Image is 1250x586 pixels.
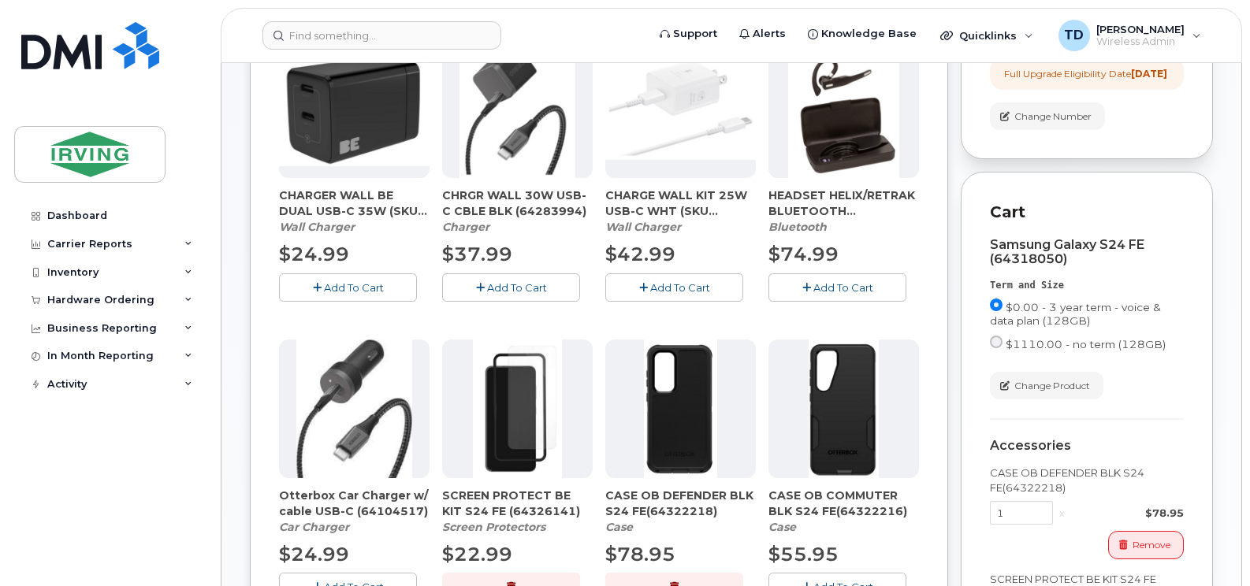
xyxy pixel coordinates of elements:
img: download.jpg [296,339,412,478]
div: x [1053,506,1071,521]
div: Tricia Downard [1047,20,1212,51]
span: HEADSET HELIX/RETRAK BLUETOOTH (64254889) [768,187,919,219]
p: Cart [990,201,1184,224]
span: CASE OB DEFENDER BLK S24 FE(64322218) [605,488,756,519]
button: Add To Cart [768,273,906,301]
button: Remove [1108,531,1184,558]
span: $42.99 [605,243,675,265]
a: Knowledge Base [797,18,928,50]
span: $24.99 [279,543,349,566]
span: Change Number [1014,109,1092,124]
img: image003.png [473,339,563,478]
span: CHRGR WALL 30W USB-C CBLE BLK (64283994) [442,187,593,219]
em: Wall Charger [605,220,681,234]
em: Case [768,520,796,534]
input: $0.00 - 3 year term - voice & data plan (128GB) [990,299,1003,311]
span: TD [1064,26,1084,45]
span: CASE OB COMMUTER BLK S24 FE(64322216) [768,488,919,519]
span: Add To Cart [813,281,873,294]
span: Add To Cart [324,281,384,294]
span: CHARGE WALL KIT 25W USB-C WHT (SKU 64287309) [605,187,756,219]
input: Find something... [262,21,501,50]
div: CASE OB COMMUTER BLK S24 FE(64322216) [768,488,919,535]
span: Add To Cart [487,281,547,294]
em: Bluetooth [768,220,827,234]
div: CASE OB DEFENDER BLK S24 FE(64322218) [605,488,756,535]
span: Knowledge Base [821,26,917,42]
button: Change Product [990,372,1103,399]
div: Otterbox Car Charger w/ cable USB-C (64104517) [279,488,430,535]
span: CHARGER WALL BE DUAL USB-C 35W (SKU 64281532) [279,187,430,219]
div: Accessories [990,439,1184,453]
span: Otterbox Car Charger w/ cable USB-C (64104517) [279,488,430,519]
span: $78.95 [605,543,675,566]
div: Samsung Galaxy S24 FE (64318050) [990,238,1184,266]
img: s24_FE_ob_com.png [809,339,879,478]
div: Term and Size [990,279,1184,292]
img: CHARGE_WALL_KIT_25W_USB-C_WHT.png [605,58,756,160]
span: Support [673,26,717,42]
input: $1110.00 - no term (128GB) [990,336,1003,348]
img: chrgr_wall_30w_-_blk.png [459,39,575,178]
span: [PERSON_NAME] [1096,23,1185,35]
button: Add To Cart [442,273,580,301]
div: Full Upgrade Eligibility Date [1004,67,1167,80]
span: $22.99 [442,543,512,566]
a: Alerts [728,18,797,50]
button: Add To Cart [279,273,417,301]
em: Screen Protectors [442,520,545,534]
span: Quicklinks [959,29,1017,42]
span: Change Product [1014,379,1090,393]
div: $78.95 [1071,506,1184,521]
div: CHARGE WALL KIT 25W USB-C WHT (SKU 64287309) [605,187,756,235]
span: $1110.00 - no term (128GB) [1006,338,1166,350]
div: Quicklinks [929,20,1044,51]
img: download.png [788,39,900,178]
div: CHARGER WALL BE DUAL USB-C 35W (SKU 64281532) [279,187,430,235]
strong: [DATE] [1131,68,1167,80]
em: Charger [442,220,489,234]
span: $0.00 - 3 year term - voice & data plan (128GB) [990,301,1161,327]
button: Change Number [990,102,1105,130]
span: Add To Cart [650,281,710,294]
div: HEADSET HELIX/RETRAK BLUETOOTH (64254889) [768,187,919,235]
img: CHARGER_WALL_BE_DUAL_USB-C_35W.png [279,52,430,166]
em: Wall Charger [279,220,355,234]
div: CHRGR WALL 30W USB-C CBLE BLK (64283994) [442,187,593,235]
span: $37.99 [442,243,512,265]
span: Remove [1133,538,1170,552]
span: Alerts [753,26,786,42]
span: SCREEN PROTECT BE KIT S24 FE (64326141) [442,488,593,519]
em: Case [605,520,633,534]
span: $55.95 [768,543,839,566]
img: s24_fe_ob_Def.png [644,339,718,478]
span: Wireless Admin [1096,35,1185,48]
div: CASE OB DEFENDER BLK S24 FE(64322218) [990,465,1184,495]
span: $24.99 [279,243,349,265]
a: Support [649,18,728,50]
span: $74.99 [768,243,839,265]
em: Car Charger [279,520,349,534]
button: Add To Cart [605,273,743,301]
div: SCREEN PROTECT BE KIT S24 FE (64326141) [442,488,593,535]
